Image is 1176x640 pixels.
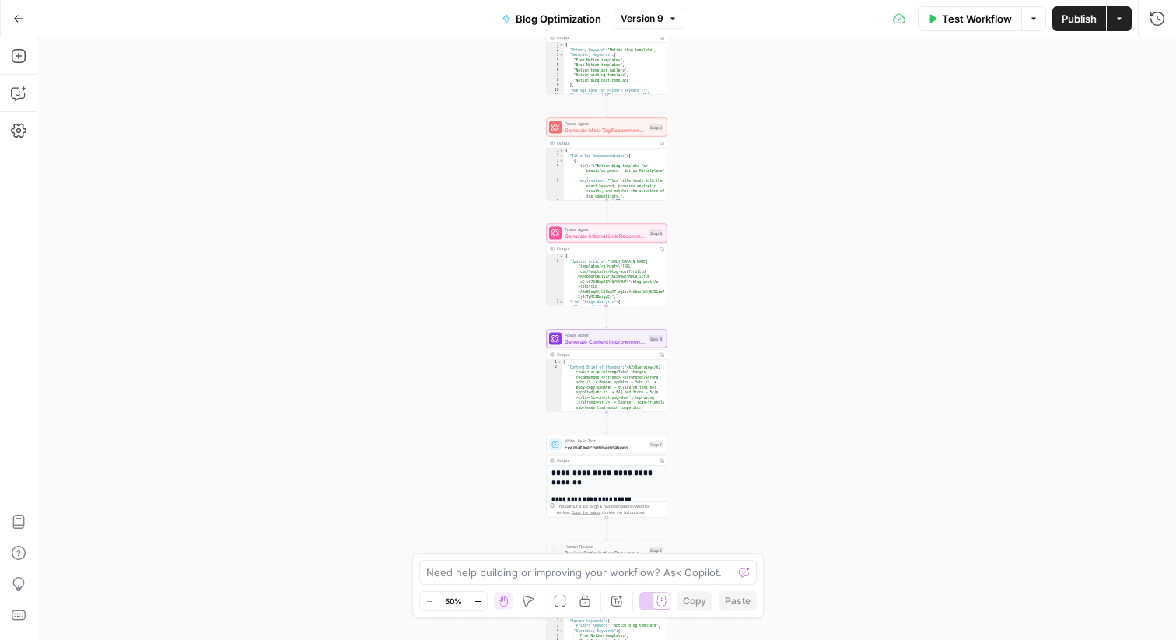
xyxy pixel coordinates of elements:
[559,43,564,48] span: Toggle code folding, rows 1 through 14
[547,118,667,201] div: Power AgentGenerate Meta Tag RecommendationsStep 2Output{ "Title Tag Recommendations":[ { "title"...
[547,63,564,68] div: 5
[445,595,462,607] span: 50%
[547,299,564,305] div: 3
[547,259,564,299] div: 2
[649,229,663,236] div: Step 3
[719,591,757,611] button: Paste
[565,126,646,134] span: Generate Meta Tag Recommendations
[725,594,751,608] span: Paste
[547,68,564,73] div: 6
[565,121,646,127] span: Power Agent
[649,335,664,342] div: Step 4
[559,149,564,154] span: Toggle code folding, rows 1 through 57
[606,95,608,117] g: Edge from step_1 to step_2
[565,226,646,233] span: Power Agent
[547,634,564,639] div: 5
[557,457,655,463] div: Output
[547,628,564,634] div: 4
[547,73,564,79] div: 7
[677,591,712,611] button: Copy
[649,547,663,554] div: Step 5
[614,9,684,29] button: Version 9
[547,149,564,154] div: 1
[565,438,646,444] span: Write Liquid Text
[559,305,564,310] span: Toggle code folding, rows 4 through 6
[547,53,564,58] div: 3
[606,201,608,223] g: Edge from step_2 to step_3
[558,360,562,365] span: Toggle code folding, rows 1 through 3
[606,412,608,435] g: Edge from step_4 to step_7
[557,246,655,252] div: Output
[1062,11,1097,26] span: Publish
[547,78,564,83] div: 8
[649,124,663,131] div: Step 2
[918,6,1021,31] button: Test Workflow
[547,624,564,629] div: 3
[547,224,667,306] div: Power AgentGenerate Internal Link RecommendationsStep 3Output{ "Updated Article":"[URL][DOMAIN_NA...
[547,541,667,560] div: Human ReviewReview Optimization RecommendationsStep 5
[547,153,564,159] div: 2
[606,518,608,540] g: Edge from step_7 to step_5
[547,330,667,412] div: Power AgentGenerate Content Improvement SuggestionsStep 4Output{ "Content Brief of Changes":"<h2>...
[547,305,564,310] div: 4
[559,618,564,624] span: Toggle code folding, rows 2 through 15
[547,88,564,93] div: 10
[547,254,564,260] div: 1
[559,628,564,634] span: Toggle code folding, rows 4 through 10
[559,254,564,260] span: Toggle code folding, rows 1 through 11
[559,53,564,58] span: Toggle code folding, rows 3 through 9
[942,11,1012,26] span: Test Workflow
[565,232,646,240] span: Generate Internal Link Recommendations
[547,93,564,129] div: 11
[557,34,655,40] div: Output
[557,351,655,358] div: Output
[565,443,646,451] span: Format Recommendations
[572,510,601,515] span: Copy the output
[547,47,564,53] div: 2
[565,549,646,557] span: Review Optimization Recommendations
[547,43,564,48] div: 1
[547,12,667,95] div: Output{ "Primary Keyword":"Notion blog template", "Secondary Keywords":[ "Free Notion templates",...
[1052,6,1106,31] button: Publish
[559,153,564,159] span: Toggle code folding, rows 2 through 28
[557,503,663,516] div: This output is too large & has been abbreviated for review. to view the full content.
[565,337,646,345] span: Generate Content Improvement Suggestions
[606,306,608,329] g: Edge from step_3 to step_4
[492,6,611,31] button: Blog Optimization
[547,618,564,624] div: 2
[683,594,706,608] span: Copy
[547,179,564,199] div: 5
[621,12,663,26] span: Version 9
[559,299,564,305] span: Toggle code folding, rows 3 through 10
[547,199,564,205] div: 6
[547,159,564,164] div: 3
[649,441,663,448] div: Step 7
[557,140,655,146] div: Output
[565,332,646,338] span: Power Agent
[559,159,564,164] span: Toggle code folding, rows 3 through 7
[565,544,646,550] span: Human Review
[516,11,601,26] span: Blog Optimization
[547,83,564,89] div: 9
[547,58,564,63] div: 4
[547,163,564,179] div: 4
[547,360,562,365] div: 1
